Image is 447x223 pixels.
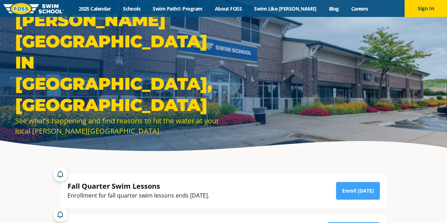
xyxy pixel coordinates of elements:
a: Swim Like [PERSON_NAME] [248,5,323,12]
a: Enroll [DATE] [336,182,380,200]
div: See what's happening and find reasons to hit the water at your local [PERSON_NAME][GEOGRAPHIC_DATA]. [15,116,220,136]
a: 2025 Calendar [73,5,117,12]
img: FOSS Swim School Logo [4,3,64,14]
a: Schools [117,5,147,12]
a: About FOSS [208,5,248,12]
a: Blog [323,5,345,12]
div: Enrollment for fall quarter swim lessons ends [DATE]. [67,191,209,200]
div: Fall Quarter Swim Lessons [67,181,209,191]
a: Swim Path® Program [147,5,208,12]
a: Careers [345,5,374,12]
h1: [PERSON_NAME][GEOGRAPHIC_DATA] in [GEOGRAPHIC_DATA], [GEOGRAPHIC_DATA] [15,10,220,116]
